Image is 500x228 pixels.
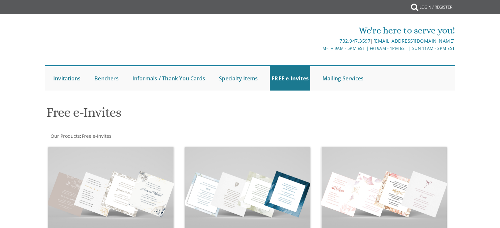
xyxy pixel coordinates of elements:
div: M-Th 9am - 5pm EST | Fri 9am - 1pm EST | Sun 11am - 3pm EST [182,45,455,52]
div: We're here to serve you! [182,24,455,37]
a: Mailing Services [321,66,365,91]
span: Free e-Invites [82,133,111,139]
a: Specialty Items [217,66,259,91]
a: Our Products [50,133,80,139]
a: FREE e-Invites [270,66,310,91]
a: [EMAIL_ADDRESS][DOMAIN_NAME] [373,38,455,44]
a: Free e-Invites [81,133,111,139]
a: 732.947.3597 [340,38,370,44]
div: | [182,37,455,45]
h1: Free e-Invites [46,105,315,125]
div: : [45,133,250,139]
a: Invitations [52,66,82,91]
a: Benchers [93,66,120,91]
a: Informals / Thank You Cards [131,66,207,91]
